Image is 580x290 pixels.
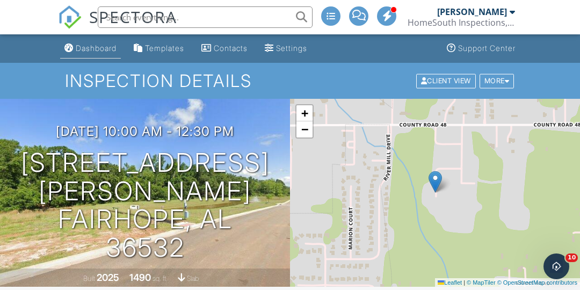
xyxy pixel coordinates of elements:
a: Leaflet [438,279,462,286]
span: | [463,279,465,286]
a: Client View [415,76,479,84]
div: HomeSouth Inspections, LLC [408,17,515,28]
img: The Best Home Inspection Software - Spectora [58,5,82,29]
a: Templates [129,39,189,59]
a: Settings [260,39,311,59]
span: + [301,106,308,120]
a: SPECTORA [58,15,177,37]
h3: [DATE] 10:00 am - 12:30 pm [56,124,234,139]
div: Templates [145,44,184,53]
div: 2025 [97,272,119,283]
div: [PERSON_NAME] [437,6,507,17]
span: slab [187,274,199,282]
a: © OpenStreetMap contributors [497,279,577,286]
div: More [480,74,514,88]
input: Search everything... [98,6,313,28]
img: Marker [429,171,442,193]
div: 1490 [129,272,151,283]
h1: [STREET_ADDRESS][PERSON_NAME] Fairhope, AL 36532 [17,149,273,262]
a: © MapTiler [467,279,496,286]
div: Settings [276,44,307,53]
div: Client View [416,74,476,88]
div: Support Center [458,44,516,53]
div: Contacts [214,44,248,53]
span: Built [83,274,95,282]
div: Dashboard [76,44,117,53]
span: 10 [565,253,578,262]
iframe: Intercom live chat [543,253,569,279]
span: sq. ft. [153,274,168,282]
h1: Inspection Details [65,71,515,90]
a: Zoom out [296,121,313,137]
a: Contacts [197,39,252,59]
span: − [301,122,308,136]
a: Dashboard [60,39,121,59]
a: Zoom in [296,105,313,121]
a: Support Center [443,39,520,59]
